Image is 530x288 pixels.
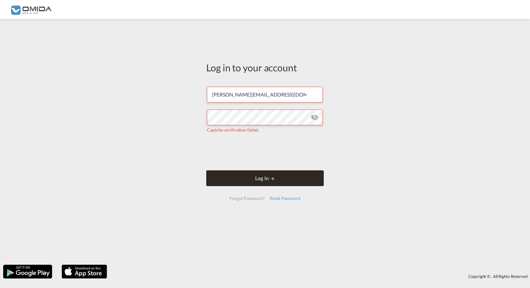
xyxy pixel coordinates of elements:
[61,264,108,279] img: apple.png
[206,170,324,186] button: LOGIN
[207,87,323,103] input: Enter email/phone number
[9,3,52,17] img: 459c566038e111ed959c4fc4f0a4b274.png
[311,114,318,121] md-icon: icon-eye-off
[217,139,313,164] iframe: reCAPTCHA
[206,61,324,74] div: Log in to your account
[227,193,267,204] div: Forgot Password?
[3,264,53,279] img: google.png
[207,127,259,132] span: Captcha verification failed.
[267,193,303,204] div: Reset Password
[110,271,530,282] div: Copyright © . All Rights Reserved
